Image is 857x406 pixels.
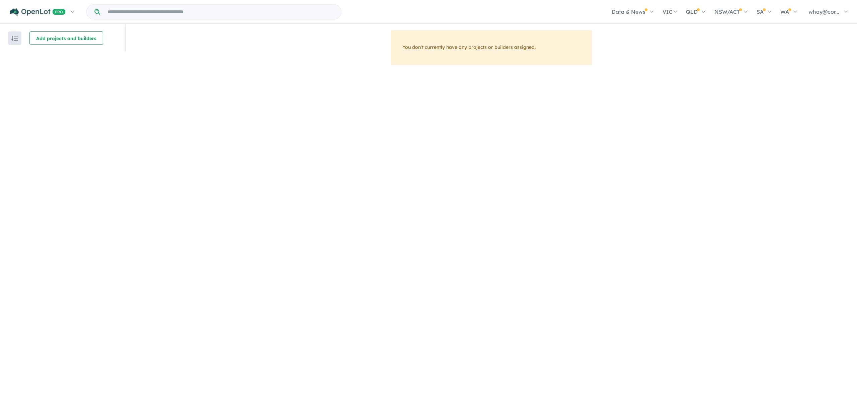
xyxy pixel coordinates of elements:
img: sort.svg [11,36,18,41]
span: whay@cor... [808,8,839,15]
div: You don't currently have any projects or builders assigned. [391,30,592,65]
button: Add projects and builders [29,31,103,45]
input: Try estate name, suburb, builder or developer [101,5,340,19]
img: Openlot PRO Logo White [10,8,66,16]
